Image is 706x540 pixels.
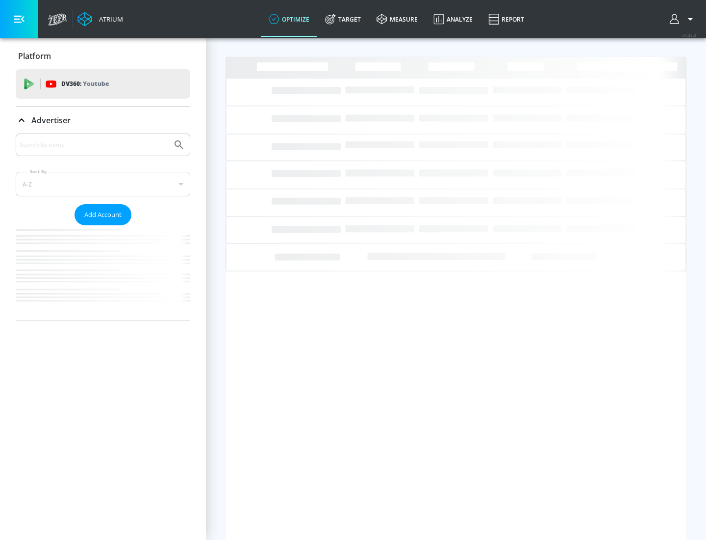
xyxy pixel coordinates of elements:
div: A-Z [16,172,190,196]
span: Add Account [84,209,122,220]
a: Target [317,1,369,37]
a: Analyze [426,1,480,37]
div: Platform [16,42,190,70]
a: Report [480,1,532,37]
span: v 4.32.0 [682,32,696,38]
label: Sort By [28,168,49,175]
nav: list of Advertiser [16,225,190,321]
input: Search by name [20,138,168,151]
div: Advertiser [16,134,190,321]
div: Atrium [95,15,123,24]
button: Add Account [75,204,131,225]
a: measure [369,1,426,37]
p: Youtube [83,79,109,89]
p: Platform [18,51,51,61]
a: Atrium [77,12,123,27]
div: DV360: Youtube [16,69,190,99]
p: DV360: [61,79,109,89]
a: optimize [261,1,317,37]
div: Advertiser [16,107,190,134]
p: Advertiser [31,115,71,126]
